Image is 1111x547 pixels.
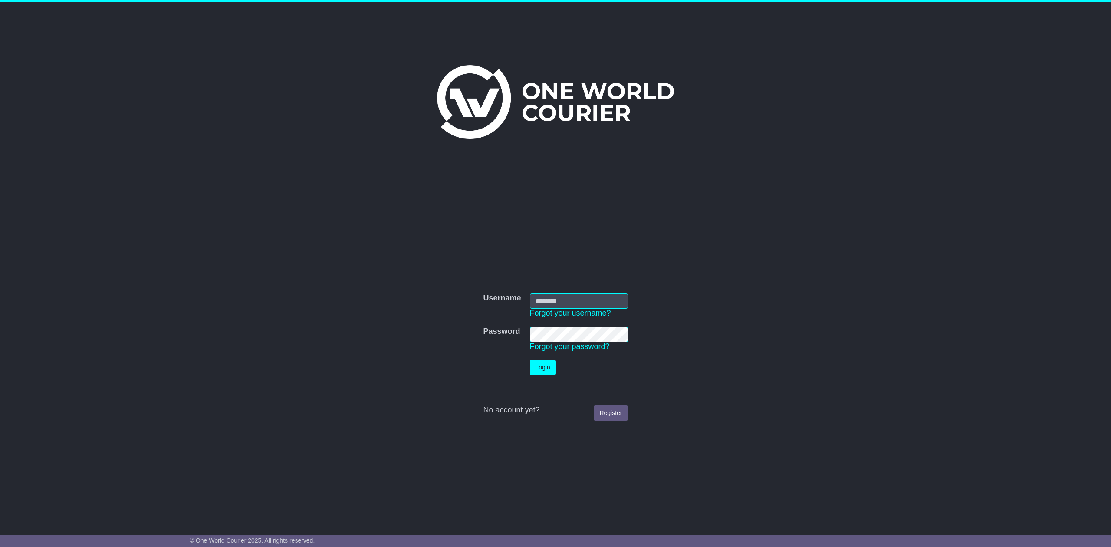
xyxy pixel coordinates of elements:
[483,405,628,415] div: No account yet?
[530,342,610,351] a: Forgot your password?
[530,360,556,375] button: Login
[437,65,674,139] img: One World
[530,309,611,317] a: Forgot your username?
[594,405,628,421] a: Register
[483,293,521,303] label: Username
[483,327,520,336] label: Password
[190,537,315,544] span: © One World Courier 2025. All rights reserved.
